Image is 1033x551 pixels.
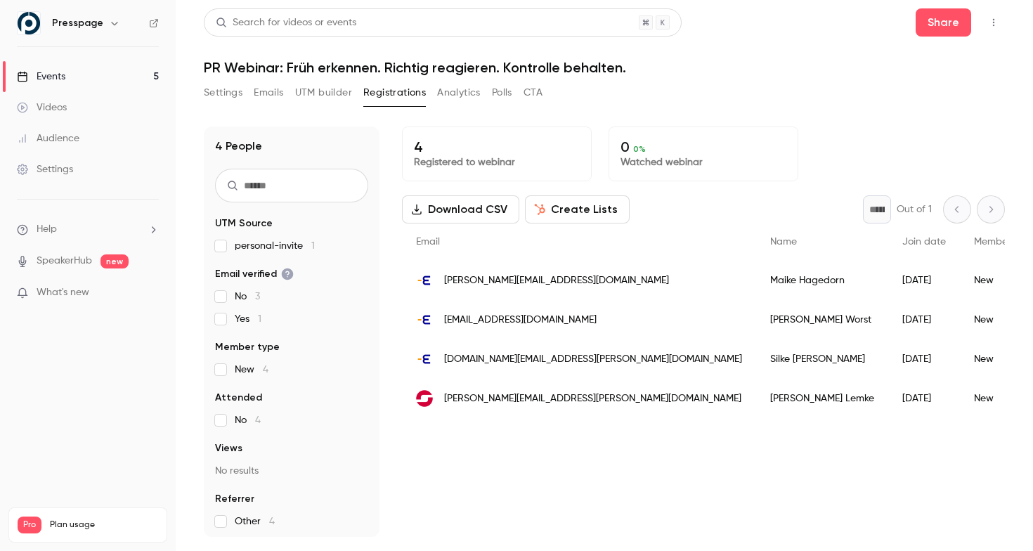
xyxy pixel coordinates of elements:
[444,391,741,406] span: [PERSON_NAME][EMAIL_ADDRESS][PERSON_NAME][DOMAIN_NAME]
[18,12,40,34] img: Presspage
[416,351,433,368] img: enbw.com
[437,82,481,104] button: Analytics
[633,144,646,154] span: 0 %
[414,138,580,155] p: 4
[525,195,630,223] button: Create Lists
[17,162,73,176] div: Settings
[215,441,242,455] span: Views
[402,195,519,223] button: Download CSV
[888,300,960,339] div: [DATE]
[444,313,597,328] span: [EMAIL_ADDRESS][DOMAIN_NAME]
[204,59,1005,76] h1: PR Webinar: Früh erkennen. Richtig reagieren. Kontrolle behalten.
[17,70,65,84] div: Events
[263,365,268,375] span: 4
[416,272,433,289] img: enbw.com
[888,261,960,300] div: [DATE]
[215,492,254,506] span: Referrer
[215,340,280,354] span: Member type
[37,222,57,237] span: Help
[888,379,960,418] div: [DATE]
[215,216,368,529] section: facet-groups
[414,155,580,169] p: Registered to webinar
[756,261,888,300] div: Maike Hagedorn
[235,290,260,304] span: No
[216,15,356,30] div: Search for videos or events
[100,254,129,268] span: new
[756,300,888,339] div: [PERSON_NAME] Worst
[897,202,932,216] p: Out of 1
[215,267,294,281] span: Email verified
[215,464,368,478] p: No results
[416,390,433,407] img: sachsenenergie.de
[17,101,67,115] div: Videos
[235,363,268,377] span: New
[916,8,971,37] button: Share
[258,314,261,324] span: 1
[888,339,960,379] div: [DATE]
[756,379,888,418] div: [PERSON_NAME] Lemke
[444,352,742,367] span: [DOMAIN_NAME][EMAIL_ADDRESS][PERSON_NAME][DOMAIN_NAME]
[269,517,275,526] span: 4
[52,16,103,30] h6: Presspage
[37,285,89,300] span: What's new
[363,82,426,104] button: Registrations
[235,239,315,253] span: personal-invite
[255,415,261,425] span: 4
[621,138,786,155] p: 0
[770,237,797,247] span: Name
[416,311,433,328] img: enbw.com
[18,517,41,533] span: Pro
[621,155,786,169] p: Watched webinar
[215,138,262,155] h1: 4 People
[311,241,315,251] span: 1
[142,287,159,299] iframe: Noticeable Trigger
[295,82,352,104] button: UTM builder
[255,292,260,302] span: 3
[37,254,92,268] a: SpeakerHub
[416,237,440,247] span: Email
[215,391,262,405] span: Attended
[524,82,543,104] button: CTA
[204,82,242,104] button: Settings
[235,514,275,529] span: Other
[50,519,158,531] span: Plan usage
[215,216,273,231] span: UTM Source
[17,222,159,237] li: help-dropdown-opener
[17,131,79,145] div: Audience
[756,339,888,379] div: Silke [PERSON_NAME]
[235,312,261,326] span: Yes
[902,237,946,247] span: Join date
[444,273,669,288] span: [PERSON_NAME][EMAIL_ADDRESS][DOMAIN_NAME]
[235,413,261,427] span: No
[254,82,283,104] button: Emails
[492,82,512,104] button: Polls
